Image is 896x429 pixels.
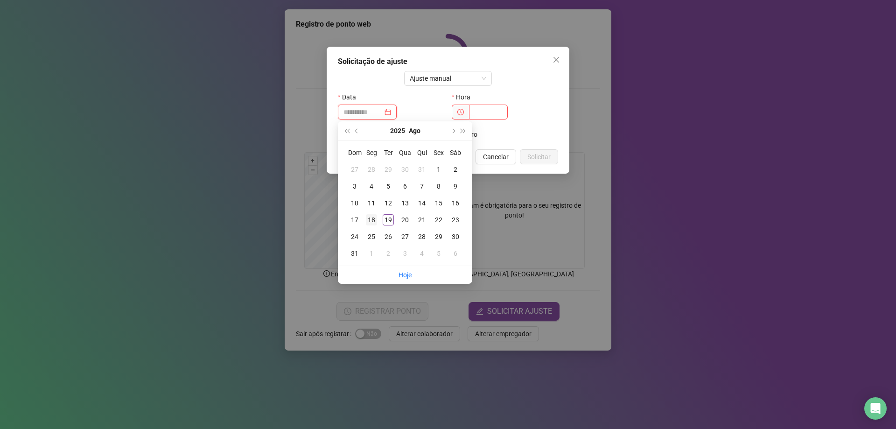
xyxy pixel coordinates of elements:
[457,109,464,115] span: clock-circle
[520,149,558,164] button: Solicitar
[346,161,363,178] td: 2025-07-27
[380,178,397,195] td: 2025-08-05
[380,228,397,245] td: 2025-08-26
[430,228,447,245] td: 2025-08-29
[349,197,360,209] div: 10
[450,197,461,209] div: 16
[338,90,362,105] label: Data
[363,178,380,195] td: 2025-08-04
[447,245,464,262] td: 2025-09-06
[383,248,394,259] div: 2
[452,90,476,105] label: Hora
[397,178,413,195] td: 2025-08-06
[363,195,380,211] td: 2025-08-11
[416,231,427,242] div: 28
[447,211,464,228] td: 2025-08-23
[390,121,405,140] button: year panel
[399,214,411,225] div: 20
[383,164,394,175] div: 29
[447,161,464,178] td: 2025-08-02
[349,231,360,242] div: 24
[366,164,377,175] div: 28
[383,214,394,225] div: 19
[433,248,444,259] div: 5
[430,144,447,161] th: Sex
[430,195,447,211] td: 2025-08-15
[430,178,447,195] td: 2025-08-08
[430,211,447,228] td: 2025-08-22
[433,214,444,225] div: 22
[447,178,464,195] td: 2025-08-09
[553,56,560,63] span: close
[549,52,564,67] button: Close
[413,178,430,195] td: 2025-08-07
[450,181,461,192] div: 9
[399,164,411,175] div: 30
[397,211,413,228] td: 2025-08-20
[383,197,394,209] div: 12
[342,121,352,140] button: super-prev-year
[397,228,413,245] td: 2025-08-27
[383,231,394,242] div: 26
[346,228,363,245] td: 2025-08-24
[447,228,464,245] td: 2025-08-30
[349,214,360,225] div: 17
[416,248,427,259] div: 4
[363,245,380,262] td: 2025-09-01
[383,181,394,192] div: 5
[346,211,363,228] td: 2025-08-17
[416,197,427,209] div: 14
[380,161,397,178] td: 2025-07-29
[363,144,380,161] th: Seg
[413,144,430,161] th: Qui
[450,231,461,242] div: 30
[447,195,464,211] td: 2025-08-16
[430,245,447,262] td: 2025-09-05
[380,245,397,262] td: 2025-09-02
[450,164,461,175] div: 2
[447,144,464,161] th: Sáb
[864,397,887,420] div: Open Intercom Messenger
[338,56,558,67] div: Solicitação de ajuste
[433,181,444,192] div: 8
[380,195,397,211] td: 2025-08-12
[399,271,412,279] a: Hoje
[366,214,377,225] div: 18
[399,231,411,242] div: 27
[416,214,427,225] div: 21
[397,144,413,161] th: Qua
[433,197,444,209] div: 15
[409,121,420,140] button: month panel
[346,195,363,211] td: 2025-08-10
[450,214,461,225] div: 23
[399,248,411,259] div: 3
[416,164,427,175] div: 31
[416,181,427,192] div: 7
[346,178,363,195] td: 2025-08-03
[363,228,380,245] td: 2025-08-25
[413,161,430,178] td: 2025-07-31
[399,181,411,192] div: 6
[458,121,469,140] button: super-next-year
[476,149,516,164] button: Cancelar
[430,161,447,178] td: 2025-08-01
[366,248,377,259] div: 1
[413,211,430,228] td: 2025-08-21
[433,164,444,175] div: 1
[363,161,380,178] td: 2025-07-28
[380,144,397,161] th: Ter
[483,152,509,162] span: Cancelar
[413,195,430,211] td: 2025-08-14
[399,197,411,209] div: 13
[352,121,362,140] button: prev-year
[366,181,377,192] div: 4
[349,181,360,192] div: 3
[397,161,413,178] td: 2025-07-30
[433,231,444,242] div: 29
[450,248,461,259] div: 6
[349,164,360,175] div: 27
[380,211,397,228] td: 2025-08-19
[363,211,380,228] td: 2025-08-18
[397,195,413,211] td: 2025-08-13
[397,245,413,262] td: 2025-09-03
